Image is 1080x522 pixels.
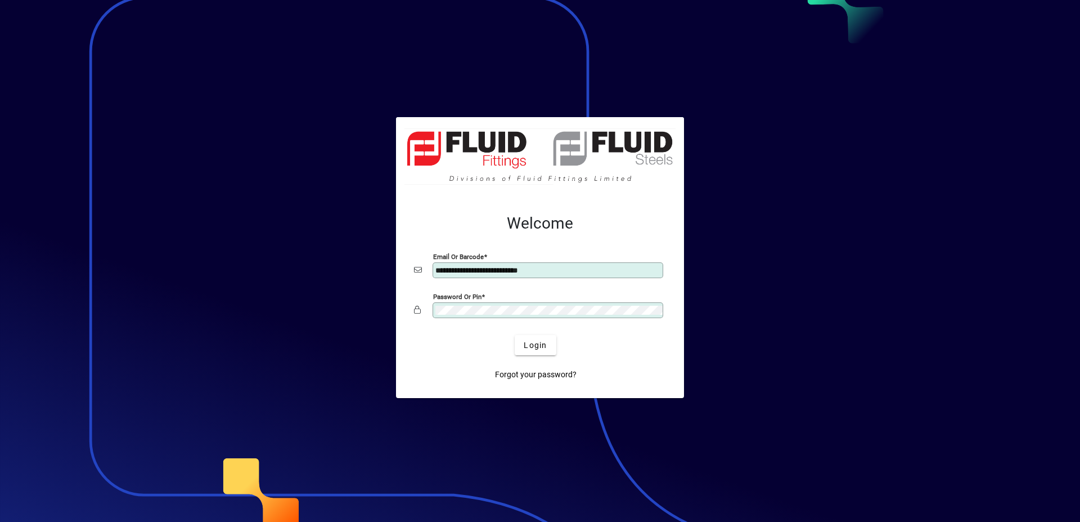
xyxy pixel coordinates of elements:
mat-label: Email or Barcode [433,253,484,261]
span: Login [524,340,547,351]
button: Login [515,335,556,355]
mat-label: Password or Pin [433,293,481,301]
h2: Welcome [414,214,666,233]
span: Forgot your password? [495,369,577,381]
a: Forgot your password? [490,364,581,385]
